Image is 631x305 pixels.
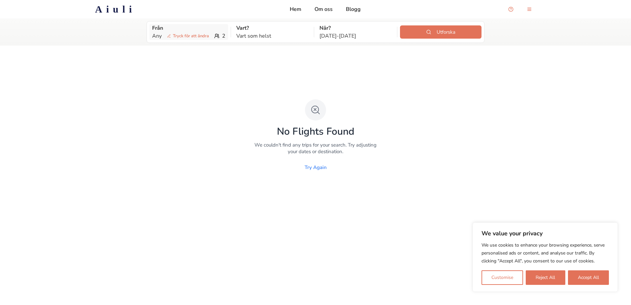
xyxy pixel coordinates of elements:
[95,3,136,15] h2: Aiuli
[152,24,225,32] p: Från
[504,3,517,16] button: Open support chat
[290,5,301,13] a: Hem
[152,32,212,40] p: Any
[473,222,618,292] div: We value your privacy
[319,32,392,40] p: [DATE] - [DATE]
[84,3,146,15] a: Aiuli
[482,229,609,237] p: We value your privacy
[252,126,379,140] h2: No Flights Found
[294,160,337,175] button: Try Again
[523,3,536,16] button: menu-button
[319,24,392,32] p: När?
[164,33,212,39] span: Tryck för att ändra
[482,270,523,285] button: Customise
[236,24,309,32] p: Vart?
[152,32,225,40] div: 2
[568,270,609,285] button: Accept All
[315,5,333,13] a: Om oss
[236,32,309,40] p: Vart som helst
[526,270,565,285] button: Reject All
[252,142,379,155] p: We couldn't find any trips for your search. Try adjusting your dates or destination.
[400,25,482,39] button: Utforska
[482,241,609,265] p: We use cookies to enhance your browsing experience, serve personalised ads or content, and analys...
[346,5,361,13] a: Blogg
